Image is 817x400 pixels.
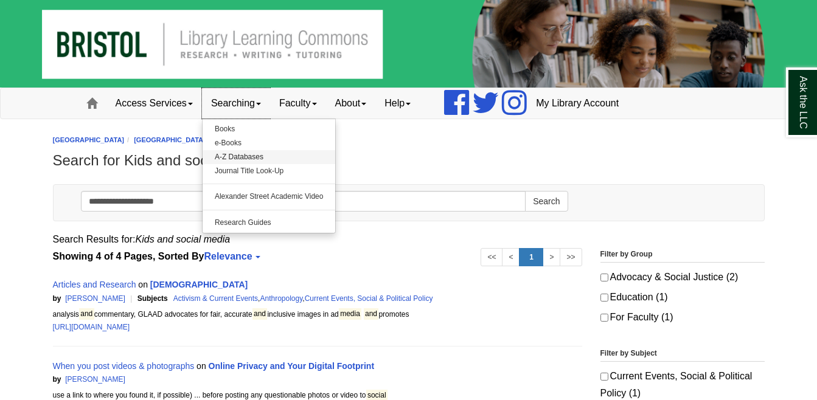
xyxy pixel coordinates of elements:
a: [GEOGRAPHIC_DATA] Learning Commons [134,136,270,143]
a: My Library Account [527,88,628,119]
legend: Filter by Subject [600,347,765,362]
a: Help [375,88,420,119]
span: Search Score [445,294,492,303]
a: A-Z Databases [203,150,336,164]
a: About [326,88,376,119]
a: Relevance [204,251,258,261]
a: Alexander Street Academic Video [203,190,336,204]
span: by [53,294,61,303]
a: Journal Title Look-Up [203,164,336,178]
a: Books [203,122,336,136]
a: [URL][DOMAIN_NAME] [53,323,130,331]
span: 15.77 [435,294,510,303]
a: Online Privacy and Your Digital Footprint [209,361,375,371]
nav: breadcrumb [53,134,765,146]
label: Advocacy & Social Justice (2) [600,269,765,286]
span: , , [137,294,435,303]
legend: Filter by Group [600,248,765,263]
a: [PERSON_NAME] [65,294,125,303]
label: Education (1) [600,289,765,306]
a: When you post videos & photographs [53,361,195,371]
span: on [138,280,148,289]
a: Current Events, Social & Political Policy [305,294,433,303]
a: > [543,248,560,266]
a: [GEOGRAPHIC_DATA] [53,136,125,143]
a: Activism & Current Events [173,294,258,303]
a: Research Guides [203,216,336,230]
mark: and [252,308,268,320]
a: Access Services [106,88,202,119]
span: | [127,294,135,303]
span: 11.92 [127,375,202,384]
em: Kids and social media [136,234,231,244]
button: Search [525,191,568,212]
span: | [127,375,135,384]
input: Education (1) [600,294,608,302]
mark: and [79,308,94,320]
span: | [435,294,443,303]
a: < [502,248,520,266]
mark: media [339,308,361,320]
a: Anthropology [260,294,302,303]
a: Faculty [270,88,326,119]
a: Searching [202,88,270,119]
div: analysis commentary, GLAAD advocates for fair, accurate inclusive images in ad promotes [53,308,582,321]
h1: Search for Kids and social media [53,152,765,169]
mark: and [364,308,379,320]
a: [DEMOGRAPHIC_DATA] [150,280,248,289]
label: For Faculty (1) [600,309,765,326]
span: Subjects [137,294,170,303]
a: Articles and Research [53,280,136,289]
div: Search Results for: [53,231,765,248]
span: by [53,375,61,384]
a: 1 [519,248,543,266]
a: [PERSON_NAME] [65,375,125,384]
input: Advocacy & Social Justice (2) [600,274,608,281]
a: e-Books [203,136,336,150]
input: For Faculty (1) [600,314,608,322]
a: >> [560,248,582,266]
a: << [481,248,502,266]
strong: Showing 4 of 4 Pages, Sorted By [53,248,582,265]
input: Current Events, Social & Political Policy (1) [600,373,608,381]
span: Search Score [137,375,184,384]
ul: Search Pagination [481,248,582,266]
span: on [196,361,206,371]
